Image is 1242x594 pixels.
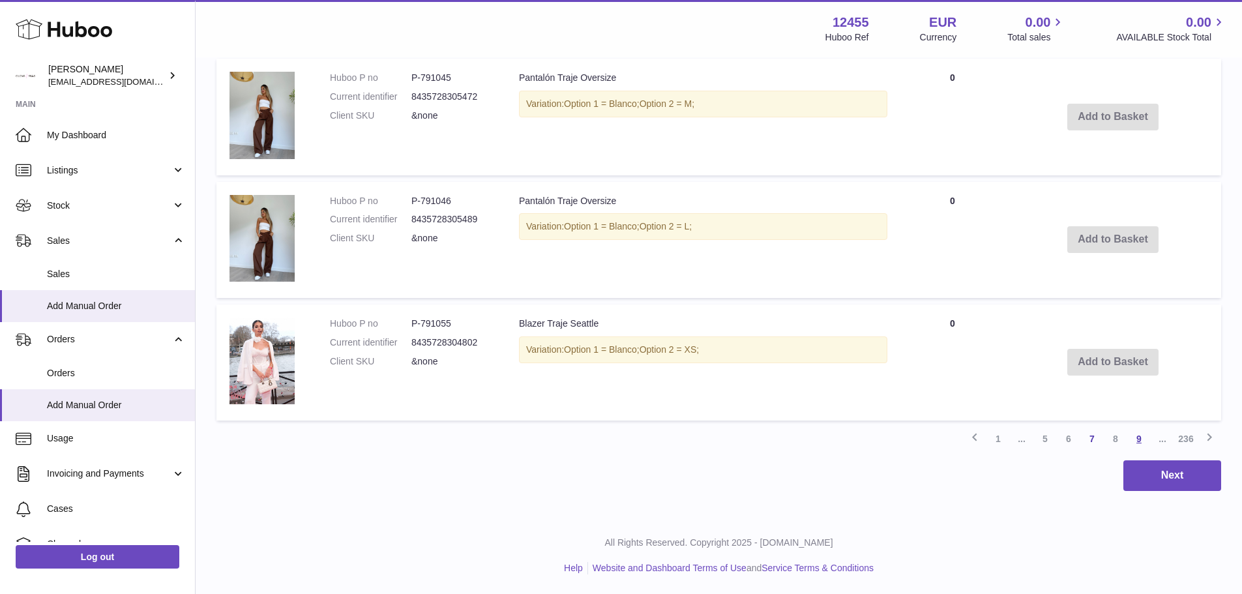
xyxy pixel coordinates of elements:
[825,31,869,44] div: Huboo Ref
[330,72,411,84] dt: Huboo P no
[330,110,411,122] dt: Client SKU
[330,355,411,368] dt: Client SKU
[1080,427,1104,451] a: 7
[330,232,411,245] dt: Client SKU
[411,336,493,349] dd: 8435728304802
[833,14,869,31] strong: 12455
[588,562,874,574] li: and
[47,432,185,445] span: Usage
[330,336,411,349] dt: Current identifier
[16,66,35,85] img: internalAdmin-12455@internal.huboo.com
[47,164,171,177] span: Listings
[1151,427,1174,451] span: ...
[506,59,900,175] td: Pantalón Traje Oversize
[47,367,185,379] span: Orders
[506,182,900,298] td: Pantalón Traje Oversize
[411,195,493,207] dd: P-791046
[16,545,179,569] a: Log out
[47,468,171,480] span: Invoicing and Payments
[986,427,1010,451] a: 1
[929,14,956,31] strong: EUR
[330,195,411,207] dt: Huboo P no
[47,333,171,346] span: Orders
[48,76,192,87] span: [EMAIL_ADDRESS][DOMAIN_NAME]
[47,300,185,312] span: Add Manual Order
[519,336,887,363] div: Variation:
[47,235,171,247] span: Sales
[900,182,1005,298] td: 0
[564,563,583,573] a: Help
[920,31,957,44] div: Currency
[564,221,640,231] span: Option 1 = Blanco;
[1007,14,1065,44] a: 0.00 Total sales
[47,129,185,141] span: My Dashboard
[330,213,411,226] dt: Current identifier
[900,59,1005,175] td: 0
[761,563,874,573] a: Service Terms & Conditions
[411,72,493,84] dd: P-791045
[1007,31,1065,44] span: Total sales
[1127,427,1151,451] a: 9
[1010,427,1033,451] span: ...
[206,537,1232,549] p: All Rights Reserved. Copyright 2025 - [DOMAIN_NAME]
[1104,427,1127,451] a: 8
[1123,460,1221,491] button: Next
[411,110,493,122] dd: &none
[47,200,171,212] span: Stock
[564,344,640,355] span: Option 1 = Blanco;
[506,304,900,421] td: Blazer Traje Seattle
[640,221,692,231] span: Option 2 = L;
[1174,427,1198,451] a: 236
[411,232,493,245] dd: &none
[900,304,1005,421] td: 0
[229,72,295,158] img: Pantalón Traje Oversize
[47,399,185,411] span: Add Manual Order
[519,91,887,117] div: Variation:
[330,318,411,330] dt: Huboo P no
[411,355,493,368] dd: &none
[229,195,295,282] img: Pantalón Traje Oversize
[1033,427,1057,451] a: 5
[1116,14,1226,44] a: 0.00 AVAILABLE Stock Total
[411,91,493,103] dd: 8435728305472
[519,213,887,240] div: Variation:
[330,91,411,103] dt: Current identifier
[1026,14,1051,31] span: 0.00
[47,538,185,550] span: Channels
[1186,14,1211,31] span: 0.00
[411,318,493,330] dd: P-791055
[593,563,747,573] a: Website and Dashboard Terms of Use
[640,98,694,109] span: Option 2 = M;
[411,213,493,226] dd: 8435728305489
[1116,31,1226,44] span: AVAILABLE Stock Total
[640,344,699,355] span: Option 2 = XS;
[47,268,185,280] span: Sales
[229,318,295,404] img: Blazer Traje Seattle
[564,98,640,109] span: Option 1 = Blanco;
[1057,427,1080,451] a: 6
[48,63,166,88] div: [PERSON_NAME]
[47,503,185,515] span: Cases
